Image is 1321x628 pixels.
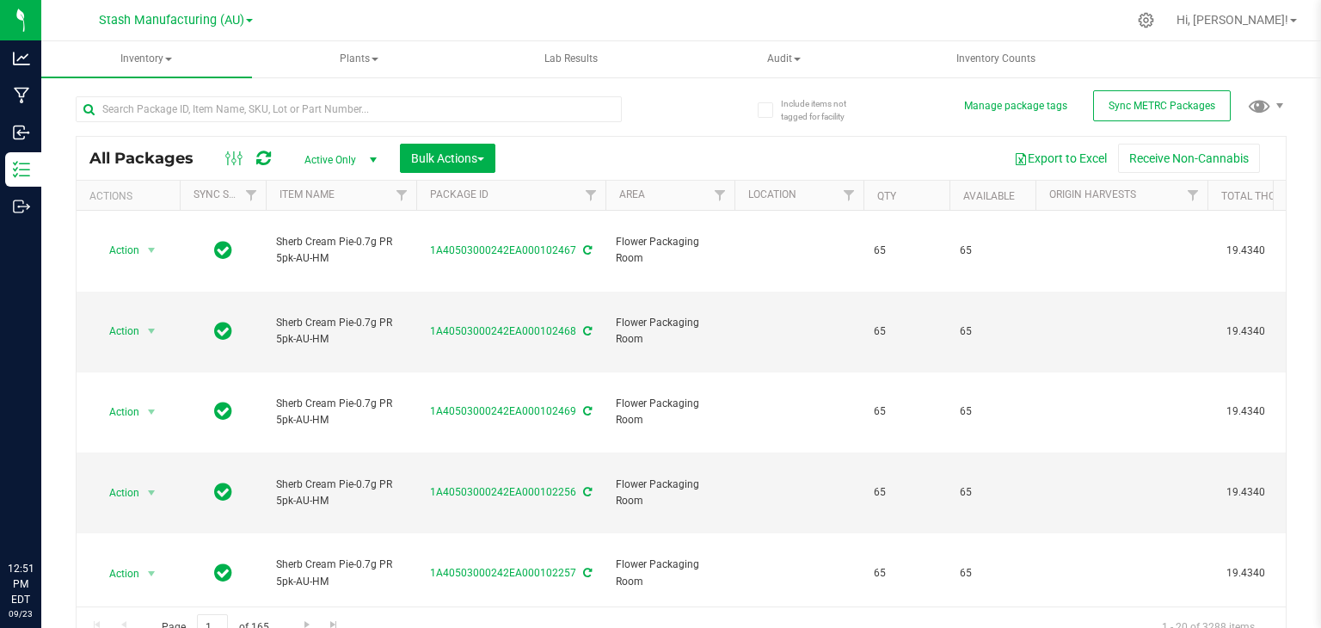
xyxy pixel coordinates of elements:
[8,607,34,620] p: 09/23
[214,319,232,343] span: In Sync
[679,41,889,77] a: Audit
[706,181,734,210] a: Filter
[8,561,34,607] p: 12:51 PM EDT
[1109,100,1215,112] span: Sync METRC Packages
[430,486,576,498] a: 1A40503000242EA000102256
[94,238,140,262] span: Action
[194,188,260,200] a: Sync Status
[237,181,266,210] a: Filter
[430,188,488,200] a: Package ID
[781,97,867,123] span: Include items not tagged for facility
[430,325,576,337] a: 1A40503000242EA000102468
[141,562,163,586] span: select
[616,557,724,589] span: Flower Packaging Room
[616,234,724,267] span: Flower Packaging Room
[1218,561,1274,586] span: 19.4340
[276,477,406,509] span: Sherb Cream Pie-0.7g PR 5pk-AU-HM
[933,52,1059,66] span: Inventory Counts
[877,190,896,202] a: Qty
[13,87,30,104] inline-svg: Manufacturing
[254,41,464,77] a: Plants
[141,481,163,505] span: select
[874,323,939,340] span: 65
[214,480,232,504] span: In Sync
[1218,238,1274,263] span: 19.4340
[960,403,1025,420] span: 65
[411,151,484,165] span: Bulk Actions
[280,188,335,200] a: Item Name
[17,490,69,542] iframe: Resource center
[94,481,140,505] span: Action
[1003,144,1118,173] button: Export to Excel
[276,234,406,267] span: Sherb Cream Pie-0.7g PR 5pk-AU-HM
[94,562,140,586] span: Action
[1118,144,1260,173] button: Receive Non-Cannabis
[963,190,1015,202] a: Available
[76,96,622,122] input: Search Package ID, Item Name, SKU, Lot or Part Number...
[1093,90,1231,121] button: Sync METRC Packages
[1218,480,1274,505] span: 19.4340
[581,567,592,579] span: Sync from Compliance System
[874,484,939,501] span: 65
[874,403,939,420] span: 65
[1218,399,1274,424] span: 19.4340
[214,561,232,585] span: In Sync
[41,41,252,77] a: Inventory
[89,190,173,202] div: Actions
[960,243,1025,259] span: 65
[581,486,592,498] span: Sync from Compliance System
[1179,181,1207,210] a: Filter
[619,188,645,200] a: Area
[430,567,576,579] a: 1A40503000242EA000102257
[276,557,406,589] span: Sherb Cream Pie-0.7g PR 5pk-AU-HM
[13,124,30,141] inline-svg: Inbound
[388,181,416,210] a: Filter
[214,238,232,262] span: In Sync
[679,42,888,77] span: Audit
[581,405,592,417] span: Sync from Compliance System
[13,198,30,215] inline-svg: Outbound
[964,99,1067,114] button: Manage package tags
[94,319,140,343] span: Action
[748,188,796,200] a: Location
[960,323,1025,340] span: 65
[874,565,939,582] span: 65
[835,181,863,210] a: Filter
[141,319,163,343] span: select
[616,315,724,348] span: Flower Packaging Room
[141,400,163,424] span: select
[214,399,232,423] span: In Sync
[400,144,495,173] button: Bulk Actions
[430,244,576,256] a: 1A40503000242EA000102467
[276,315,406,348] span: Sherb Cream Pie-0.7g PR 5pk-AU-HM
[276,396,406,428] span: Sherb Cream Pie-0.7g PR 5pk-AU-HM
[466,41,677,77] a: Lab Results
[616,396,724,428] span: Flower Packaging Room
[1135,12,1157,28] div: Manage settings
[94,400,140,424] span: Action
[521,52,621,66] span: Lab Results
[960,565,1025,582] span: 65
[13,161,30,178] inline-svg: Inventory
[430,405,576,417] a: 1A40503000242EA000102469
[616,477,724,509] span: Flower Packaging Room
[141,238,163,262] span: select
[255,42,464,77] span: Plants
[1177,13,1288,27] span: Hi, [PERSON_NAME]!
[13,50,30,67] inline-svg: Analytics
[891,41,1102,77] a: Inventory Counts
[1218,319,1274,344] span: 19.4340
[1049,188,1136,200] a: Origin Harvests
[1221,190,1283,202] a: Total THC%
[581,244,592,256] span: Sync from Compliance System
[99,13,244,28] span: Stash Manufacturing (AU)
[960,484,1025,501] span: 65
[577,181,605,210] a: Filter
[874,243,939,259] span: 65
[89,149,211,168] span: All Packages
[581,325,592,337] span: Sync from Compliance System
